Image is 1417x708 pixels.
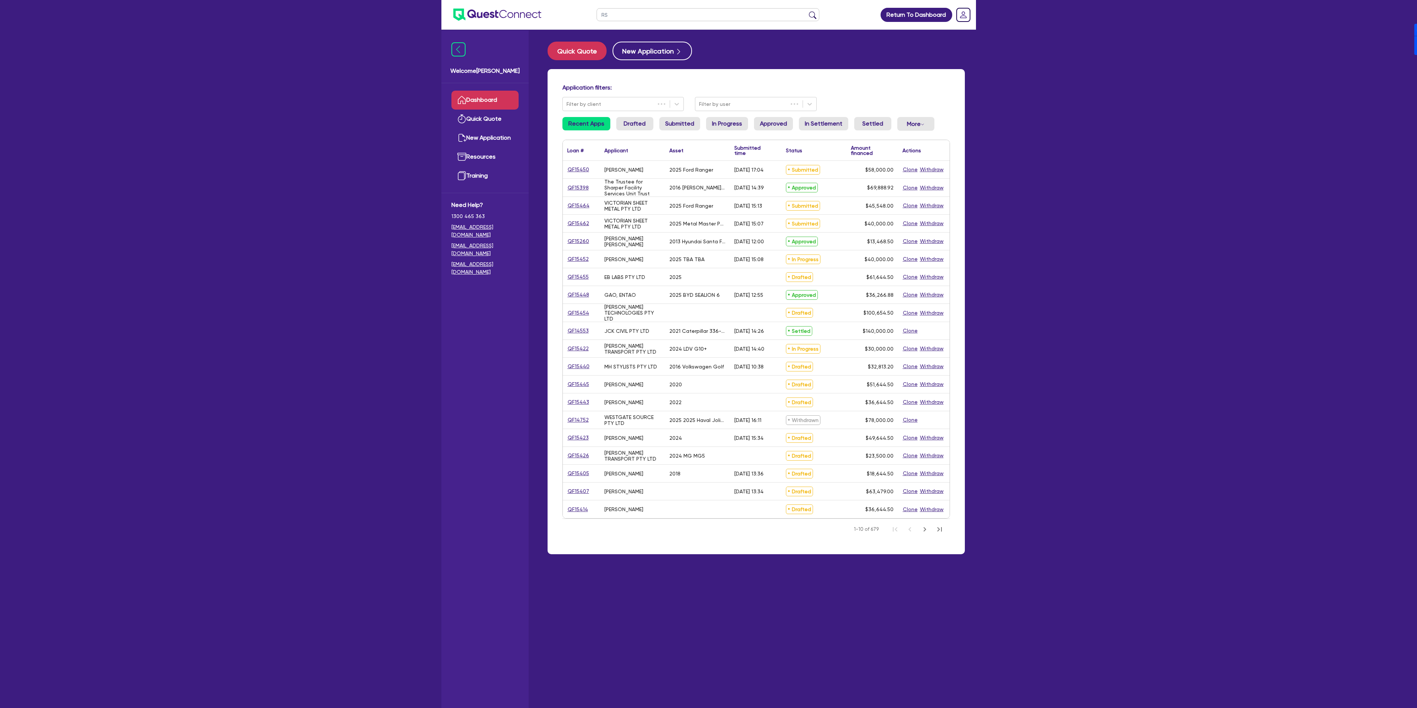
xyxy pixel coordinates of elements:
[865,167,894,173] span: $58,000.00
[734,346,764,352] div: [DATE] 14:40
[669,148,683,153] div: Asset
[865,346,894,352] span: $30,000.00
[604,471,643,477] div: [PERSON_NAME]
[920,433,944,442] button: Withdraw
[669,167,713,173] div: 2025 Ford Ranger
[902,380,918,389] button: Clone
[567,398,590,406] a: QF15443
[567,362,590,371] a: QF15440
[562,117,610,130] a: Recent Apps
[604,256,643,262] div: [PERSON_NAME]
[457,133,466,142] img: new-application
[669,399,682,405] div: 2022
[786,415,820,425] span: Withdrawn
[706,117,748,130] a: In Progress
[865,221,894,227] span: $40,000.00
[734,221,764,227] div: [DATE] 15:07
[734,256,764,262] div: [DATE] 15:08
[851,145,894,156] div: Amount financed
[902,273,918,281] button: Clone
[888,522,902,537] button: First Page
[920,451,944,460] button: Withdraw
[902,165,918,174] button: Clone
[866,435,894,441] span: $49,644.50
[902,219,918,228] button: Clone
[604,435,643,441] div: [PERSON_NAME]
[451,147,519,166] a: Resources
[567,487,590,496] a: QF15407
[920,219,944,228] button: Withdraw
[902,344,918,353] button: Clone
[669,471,680,477] div: 2018
[604,236,660,247] div: [PERSON_NAME] [PERSON_NAME]
[866,274,894,280] span: $61,644.50
[604,488,643,494] div: [PERSON_NAME]
[866,203,894,209] span: $45,548.00
[567,219,590,228] a: QF15462
[604,414,660,426] div: WESTGATE SOURCE PTY LTD
[902,522,917,537] button: Previous Page
[669,292,720,298] div: 2025 BYD SEALION 6
[669,221,725,227] div: 2025 Metal Master PB-70B
[902,237,918,246] button: Clone
[920,165,944,174] button: Withdraw
[868,364,894,370] span: $32,813.20
[669,381,682,387] div: 2020
[567,237,590,246] a: QF15260
[786,504,813,514] span: Drafted
[902,148,921,153] div: Actions
[669,453,705,459] div: 2024 MG MG5
[451,260,519,276] a: [EMAIL_ADDRESS][DOMAIN_NAME]
[786,326,812,336] span: Settled
[902,184,918,192] button: Clone
[902,327,918,335] button: Clone
[562,84,950,91] h4: Application filters:
[920,273,944,281] button: Withdraw
[734,488,764,494] div: [DATE] 13:34
[902,201,918,210] button: Clone
[451,201,519,210] span: Need Help?
[451,110,519,129] a: Quick Quote
[604,450,660,462] div: [PERSON_NAME] TRANSPORT PTY LTD
[669,185,725,191] div: 2016 [PERSON_NAME] 911
[457,171,466,180] img: training
[734,471,764,477] div: [DATE] 13:36
[866,292,894,298] span: $36,266.88
[902,487,918,496] button: Clone
[902,451,918,460] button: Clone
[669,203,713,209] div: 2025 Ford Ranger
[604,381,643,387] div: [PERSON_NAME]
[597,8,819,21] input: Search by name, application ID or mobile number...
[867,238,894,244] span: $13,468.50
[457,152,466,161] img: resources
[604,274,645,280] div: EB LABS PTY LTD
[786,397,813,407] span: Drafted
[920,290,944,299] button: Withdraw
[604,328,649,334] div: JCK CIVIL PTY LTD
[669,238,725,244] div: 2013 Hyundai Santa Fe Elite
[866,453,894,459] span: $23,500.00
[786,165,820,175] span: Submitted
[451,129,519,147] a: New Application
[604,148,628,153] div: Applicant
[451,166,519,185] a: Training
[567,148,584,153] div: Loan #
[863,310,894,316] span: $100,654.50
[734,328,764,334] div: [DATE] 14:26
[453,9,541,21] img: quest-connect-logo-blue
[669,364,724,370] div: 2016 Volkswagen Golf
[854,526,879,533] span: 1-10 of 679
[616,117,653,130] a: Drafted
[669,346,707,352] div: 2024 LDV G10+
[567,290,590,299] a: QF15448
[786,148,802,153] div: Status
[604,167,643,173] div: [PERSON_NAME]
[902,255,918,263] button: Clone
[669,328,725,334] div: 2021 Caterpillar 336-07GC Excavator
[786,380,813,389] span: Drafted
[786,451,813,461] span: Drafted
[567,451,590,460] a: QF15426
[604,343,660,355] div: [PERSON_NAME] TRANSPORT PTY LTD
[734,292,763,298] div: [DATE] 12:55
[734,203,762,209] div: [DATE] 15:13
